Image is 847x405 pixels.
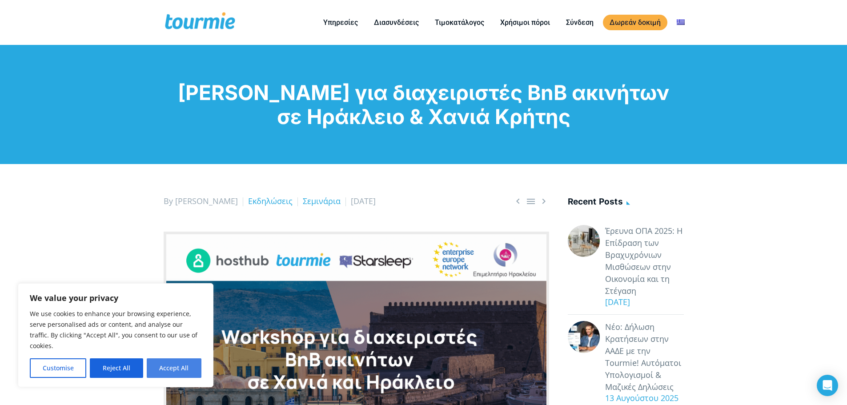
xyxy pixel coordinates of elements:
[30,293,201,303] p: We value your privacy
[494,17,557,28] a: Χρήσιμοι πόροι
[513,196,523,207] a: 
[30,358,86,378] button: Customise
[147,358,201,378] button: Accept All
[605,321,684,393] a: Νέο: Δήλωση Κρατήσεων στην ΑΑΔΕ με την Tourmie! Αυτόματοι Υπολογισμοί & Μαζικές Δηλώσεις
[164,80,684,128] h1: [PERSON_NAME] για διαχειριστές BnB ακινήτων σε Ηράκλειο & Χανιά Κρήτης
[317,17,365,28] a: Υπηρεσίες
[538,196,549,207] a: 
[526,196,536,207] a: 
[351,196,376,206] span: [DATE]
[559,17,600,28] a: Σύνδεση
[538,196,549,207] span: Next post
[30,309,201,351] p: We use cookies to enhance your browsing experience, serve personalised ads or content, and analys...
[303,196,341,206] a: Σεμινάρια
[600,296,684,308] div: [DATE]
[428,17,491,28] a: Τιμοκατάλογος
[600,392,684,404] div: 13 Αυγούστου 2025
[164,196,238,206] span: By [PERSON_NAME]
[603,15,667,30] a: Δωρεάν δοκιμή
[513,196,523,207] span: Previous post
[817,375,838,396] div: Open Intercom Messenger
[568,195,684,210] h4: Recent posts
[90,358,143,378] button: Reject All
[367,17,426,28] a: Διασυνδέσεις
[605,225,684,297] a: Έρευνα ΟΠΑ 2025: Η Επίδραση των Βραχυχρόνιων Μισθώσεων στην Οικονομία και τη Στέγαση
[248,196,293,206] a: Εκδηλώσεις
